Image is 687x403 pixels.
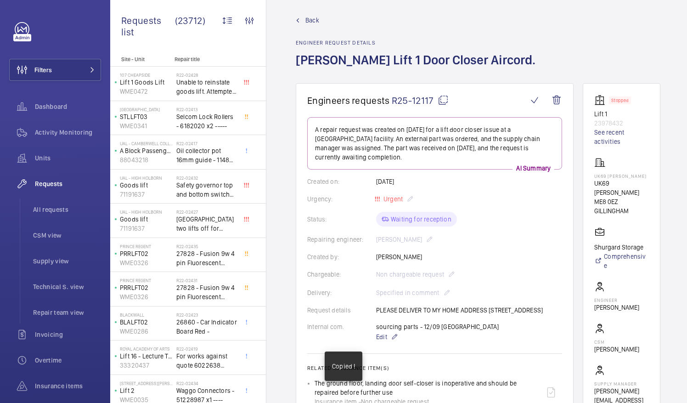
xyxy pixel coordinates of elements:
p: Blackwall [120,312,173,318]
h2: R22-02432 [176,175,237,181]
a: Comprehensive [594,252,649,270]
span: Requests list [121,15,175,38]
span: Units [35,153,101,163]
p: Prince Regent [120,244,173,249]
h2: R22-02423 [176,312,237,318]
img: elevator.svg [594,95,609,106]
span: Supply view [33,256,101,266]
span: Invoicing [35,330,101,339]
p: Engineer [594,297,639,303]
h2: Related insurance item(s) [307,365,562,371]
p: UAL - High Holborn [120,209,173,215]
button: Filters [9,59,101,81]
h2: R22-02419 [176,346,237,352]
p: CSM [594,339,639,345]
p: 23978432 [594,119,649,128]
p: WME0326 [120,258,173,267]
p: 71191637 [120,224,173,233]
p: Supply manager [594,381,649,386]
span: 27828 - Fusion 9w 4 pin Fluorescent Lamp / Bulb - Used on Prince regent lift No2 car top test con... [176,283,237,301]
h2: R22-02417 [176,141,237,146]
span: Repair team view [33,308,101,317]
a: See recent activities [594,128,649,146]
p: ME8 0EZ GILLINGHAM [594,197,649,216]
p: UK69 [PERSON_NAME] [594,173,649,179]
h2: R22-02427 [176,209,237,215]
p: WME0341 [120,121,173,131]
p: WME0286 [120,327,173,336]
span: 27828 - Fusion 9w 4 pin Fluorescent Lamp / Bulb - Used on Prince regent lift No2 car top test con... [176,249,237,267]
span: Filters [34,65,52,74]
p: Goods lift [120,215,173,224]
span: For works against quote 6022638 @£2197.00 [176,352,237,370]
p: 33320437 [120,361,173,370]
span: All requests [33,205,101,214]
span: Unable to reinstate goods lift. Attempted to swap control boards with PL2, no difference. Technic... [176,78,237,96]
p: 71191637 [120,190,173,199]
h2: R22-02431 [176,278,237,283]
span: [GEOGRAPHIC_DATA] two lifts off for safety governor rope switches at top and bottom. Immediate de... [176,215,237,233]
span: Technical S. view [33,282,101,291]
p: [STREET_ADDRESS][PERSON_NAME] [120,380,173,386]
p: 88043218 [120,155,173,165]
p: [GEOGRAPHIC_DATA] [120,107,173,112]
p: A Block Passenger Lift 2 (B) L/H [120,146,173,155]
p: UAL - Camberwell College of Arts [120,141,173,146]
span: Engineers requests [307,95,390,106]
p: Lift 1 [594,109,649,119]
span: Back [305,16,319,25]
p: Goods lift [120,181,173,190]
span: Overtime [35,356,101,365]
h2: R22-02434 [176,380,237,386]
p: [PERSON_NAME] [594,345,639,354]
span: Dashboard [35,102,101,111]
p: Site - Unit [110,56,171,62]
p: Shurgard Storage [594,243,649,252]
p: WME0326 [120,292,173,301]
span: Safety governor top and bottom switches not working from an immediate defect. Lift passenger lift... [176,181,237,199]
span: Oil collector pot 16mm guide - 11482 x2 [176,146,237,165]
p: Stopped [611,99,629,102]
p: [PERSON_NAME] [594,303,639,312]
span: Selcom Lock Rollers - 6182020 x2 ----- [176,112,237,131]
p: PRRLFT02 [120,249,173,258]
h2: R22-02435 [176,244,237,249]
h1: [PERSON_NAME] Lift 1 Door Closer Aircord. [296,51,541,83]
p: 107 Cheapside [120,72,173,78]
span: CSM view [33,231,101,240]
p: A repair request was created on [DATE] for a lift door closer issue at a [GEOGRAPHIC_DATA] facili... [315,125,554,162]
h2: Engineer request details [296,40,541,46]
p: UK69 [PERSON_NAME] [594,179,649,197]
span: Activity Monitoring [35,128,101,137]
p: UAL - High Holborn [120,175,173,181]
span: 26860 - Car Indicator Board Red - [176,318,237,336]
p: Lift 16 - Lecture Theater Disabled Lift ([PERSON_NAME]) ([GEOGRAPHIC_DATA] ) [120,352,173,361]
p: AI Summary [512,164,554,173]
p: PRRLFT02 [120,283,173,292]
span: Requests [35,179,101,188]
h2: R22-02413 [176,107,237,112]
p: royal academy of arts [120,346,173,352]
p: Repair title [175,56,235,62]
p: Copied ! [332,362,355,371]
p: Lift 2 [120,386,173,395]
h2: R22-02428 [176,72,237,78]
p: WME0472 [120,87,173,96]
p: Prince Regent [120,278,173,283]
p: Lift 1 Goods Lift [120,78,173,87]
span: R25-12117 [392,95,449,106]
span: Insurance items [35,381,101,391]
p: BLALFT02 [120,318,173,327]
p: STLLFT03 [120,112,173,121]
